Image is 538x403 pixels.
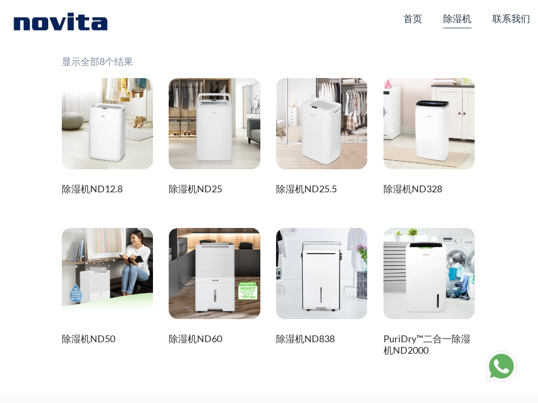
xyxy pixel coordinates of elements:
[443,8,471,28] a: 除湿机
[276,329,368,350] h2: 除湿机ND838
[169,78,260,200] a: 除湿机ND25
[62,78,153,200] a: 除湿机ND12.8
[62,179,153,200] h2: 除湿机ND12.8
[8,10,113,31] img: 诺维塔
[276,179,368,200] h2: 除湿机ND25.5
[169,179,260,200] h2: 除湿机ND25
[62,228,153,350] a: 除湿机ND50
[383,78,475,200] a: 除湿机ND328
[62,33,133,69] p: 显示全部8个结果
[169,228,260,350] a: 除湿机ND60
[169,329,260,350] h2: 除湿机ND60
[383,329,475,361] h2: PuriDry™二合一除湿机ND2000
[492,8,530,28] a: 联系我们
[403,8,422,28] a: 首页
[276,228,368,350] a: 除湿机ND838
[383,228,475,361] a: PuriDry™二合一除湿机ND2000
[62,329,153,350] h2: 除湿机ND50
[383,179,475,200] h2: 除湿机ND328
[276,78,368,200] a: 除湿机ND25.5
